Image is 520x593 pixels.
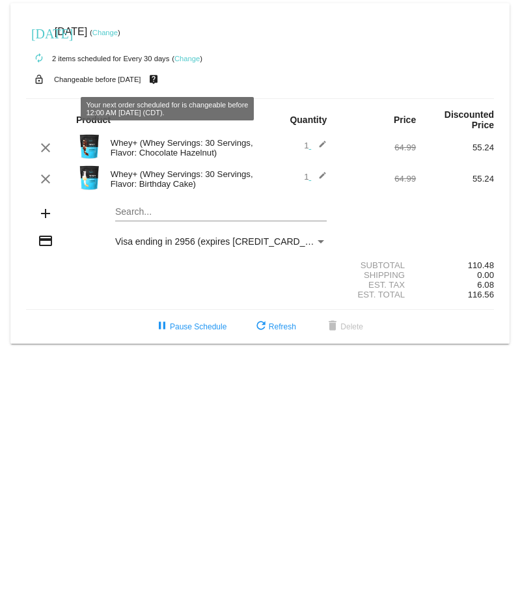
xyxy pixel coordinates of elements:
a: Change [92,29,118,36]
span: 6.08 [477,280,494,290]
mat-icon: [DATE] [31,25,47,40]
span: Delete [325,322,363,331]
mat-icon: autorenew [31,51,47,66]
mat-icon: clear [38,171,53,187]
mat-icon: lock_open [31,71,47,88]
mat-select: Payment Method [115,236,327,247]
small: Changeable before [DATE] [54,76,141,83]
button: Delete [314,315,374,338]
small: ( ) [90,29,120,36]
mat-icon: live_help [146,71,161,88]
img: Image-1-Carousel-Whey-2lb-Chockolate-Hazelnut-no-badge.png [76,133,102,159]
mat-icon: delete [325,319,340,335]
div: Whey+ (Whey Servings: 30 Servings, Flavor: Birthday Cake) [104,169,260,189]
div: 55.24 [416,143,494,152]
strong: Quantity [290,115,327,125]
span: 1 [304,141,327,150]
div: Whey+ (Whey Servings: 30 Servings, Flavor: Chocolate Hazelnut) [104,138,260,158]
div: Shipping [338,270,416,280]
mat-icon: edit [311,171,327,187]
mat-icon: credit_card [38,233,53,249]
small: ( ) [172,55,202,62]
button: Pause Schedule [144,315,237,338]
span: Visa ending in 2956 (expires [CREDIT_CARD_DATA]) [115,236,333,247]
strong: Price [394,115,416,125]
input: Search... [115,207,327,217]
div: 64.99 [338,143,416,152]
mat-icon: edit [311,140,327,156]
mat-icon: refresh [253,319,269,335]
strong: Discounted Price [445,109,494,130]
span: Refresh [253,322,296,331]
small: 2 items scheduled for Every 30 days [26,55,169,62]
div: Est. Total [338,290,416,299]
div: 64.99 [338,174,416,184]
span: Pause Schedule [154,322,226,331]
mat-icon: add [38,206,53,221]
div: Subtotal [338,260,416,270]
mat-icon: clear [38,140,53,156]
span: 1 [304,172,327,182]
div: 110.48 [416,260,494,270]
div: Est. Tax [338,280,416,290]
strong: Product [76,115,111,125]
span: 0.00 [477,270,494,280]
span: 116.56 [468,290,494,299]
button: Refresh [243,315,307,338]
div: 55.24 [416,174,494,184]
img: Image-1-Carousel-Whey-2lb-Bday-Cake-no-badge-Transp.png [76,165,102,191]
mat-icon: pause [154,319,170,335]
a: Change [174,55,200,62]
